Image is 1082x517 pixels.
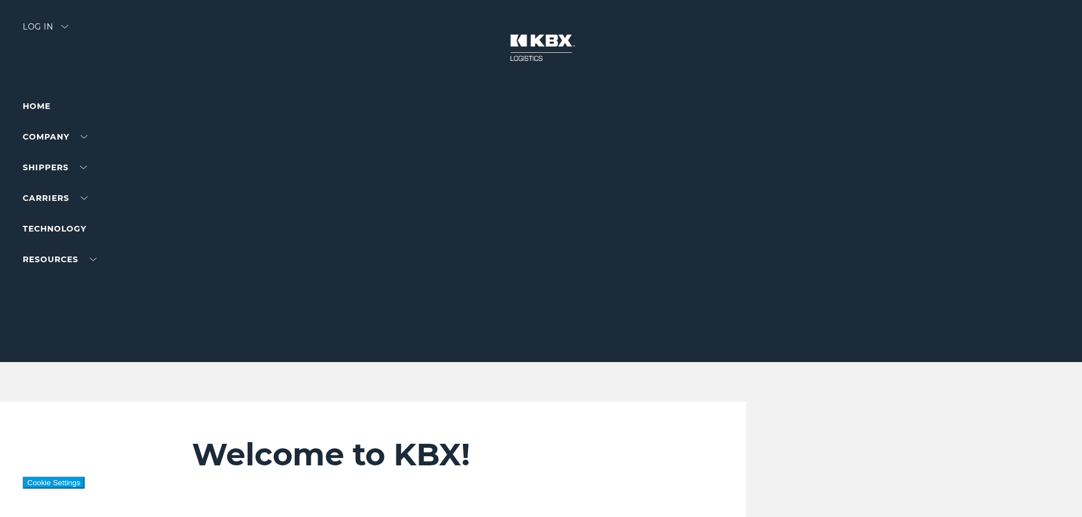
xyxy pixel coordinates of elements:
[23,254,97,264] a: RESOURCES
[23,101,51,111] a: Home
[23,193,87,203] a: Carriers
[23,162,87,173] a: SHIPPERS
[23,23,68,39] div: Log in
[23,477,85,489] button: Cookie Settings
[23,132,87,142] a: Company
[192,436,679,473] h2: Welcome to KBX!
[61,25,68,28] img: arrow
[499,23,584,73] img: kbx logo
[23,224,86,234] a: Technology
